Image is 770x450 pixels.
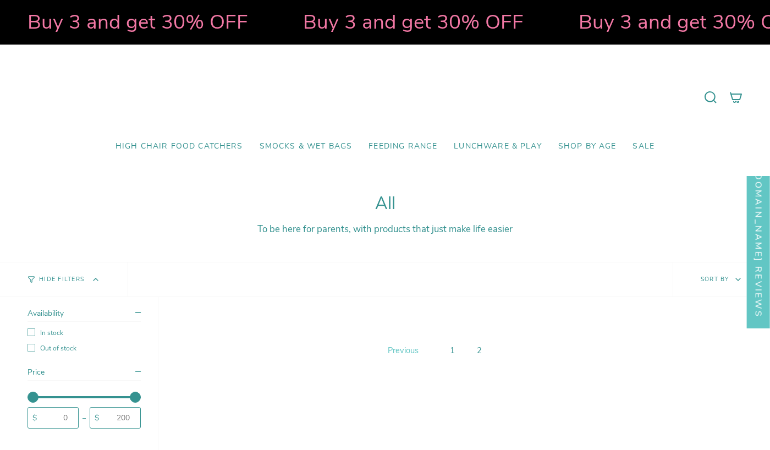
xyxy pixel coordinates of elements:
a: Mumma’s Little Helpers [290,61,480,134]
a: Previous [385,342,421,359]
label: In stock [28,328,141,337]
span: Availability [28,308,64,319]
span: Price [28,367,45,377]
a: 2 [472,343,486,358]
a: Feeding Range [360,134,446,160]
strong: Buy 3 and get 30% OFF [26,8,247,36]
span: $ [95,413,99,423]
button: Sort by [673,262,770,297]
span: High Chair Food Catchers [116,142,243,151]
a: Smocks & Wet Bags [251,134,361,160]
span: Feeding Range [369,142,437,151]
span: Hide Filters [39,277,84,283]
label: Out of stock [28,344,141,353]
a: Lunchware & Play [446,134,549,160]
span: To be here for parents, with products that just make life easier [257,223,513,235]
span: SALE [632,142,654,151]
summary: Availability [28,308,141,322]
a: SALE [624,134,663,160]
summary: Price [28,367,141,381]
h1: All [28,194,743,214]
a: 1 [446,343,459,358]
div: - [79,415,90,421]
a: High Chair Food Catchers [107,134,251,160]
span: Lunchware & Play [454,142,541,151]
span: Smocks & Wet Bags [260,142,353,151]
input: 200 [102,412,140,424]
span: Previous [388,345,419,356]
span: Shop by Age [558,142,617,151]
span: Sort by [701,275,729,283]
strong: Buy 3 and get 30% OFF [302,8,522,36]
div: Click to open Judge.me floating reviews tab [747,145,770,328]
a: Shop by Age [550,134,625,160]
span: $ [32,413,37,423]
input: 0 [40,412,78,424]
